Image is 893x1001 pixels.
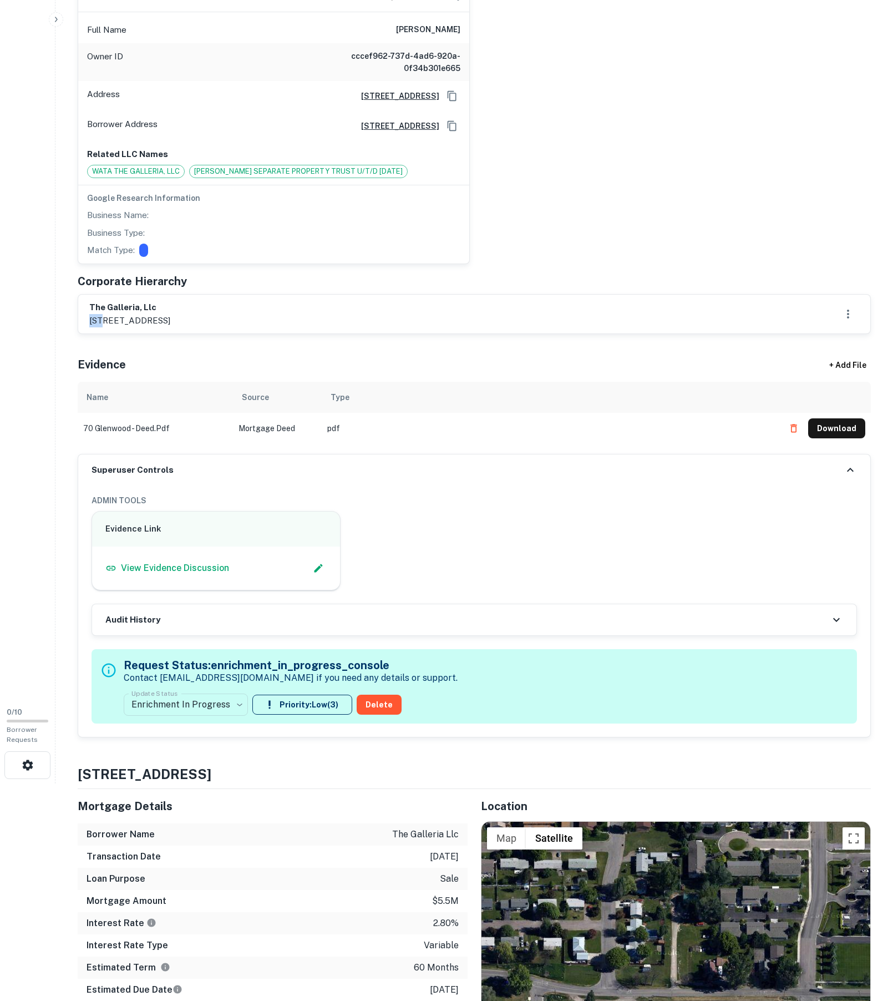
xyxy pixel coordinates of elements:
button: Copy Address [444,118,460,134]
button: Download [808,418,865,438]
h6: Audit History [105,614,160,626]
div: Enrichment In Progress [124,689,248,720]
h6: Estimated Due Date [87,983,182,997]
p: View Evidence Discussion [121,562,229,575]
h5: Corporate Hierarchy [78,273,187,290]
svg: The interest rates displayed on the website are for informational purposes only and may be report... [146,918,156,928]
h6: Loan Purpose [87,872,145,886]
h6: Superuser Controls [92,464,174,477]
h6: Borrower Name [87,828,155,841]
td: Mortgage Deed [233,413,322,444]
button: Priority:Low(3) [252,695,352,715]
h5: Request Status: enrichment_in_progress_console [124,657,458,674]
button: Edit Slack Link [310,560,327,577]
div: Source [242,391,269,404]
a: [STREET_ADDRESS] [352,120,439,132]
p: Borrower Address [87,118,158,134]
button: Delete file [784,419,804,437]
p: Related LLC Names [87,148,460,161]
h5: Location [481,798,871,815]
p: Contact [EMAIL_ADDRESS][DOMAIN_NAME] if you need any details or support. [124,671,458,685]
span: 0 / 10 [7,708,22,716]
span: WATA THE GALLERIA, LLC [88,166,184,177]
p: the galleria llc [392,828,459,841]
td: 70 glenwood - deed.pdf [78,413,233,444]
button: Show satellite imagery [526,827,582,850]
h6: ADMIN TOOLS [92,494,857,507]
p: Match Type: [87,244,135,257]
iframe: Chat Widget [838,912,893,965]
h6: the galleria, llc [89,301,170,314]
div: Type [331,391,349,404]
span: [PERSON_NAME] SEPARATE PROPERTY TRUST U/T/D [DATE] [190,166,407,177]
svg: Estimate is based on a standard schedule for this type of loan. [172,984,182,994]
label: Update Status [131,689,177,698]
th: Type [322,382,778,413]
span: Borrower Requests [7,726,38,744]
td: pdf [322,413,778,444]
p: 2.80% [433,917,459,930]
h6: Interest Rate Type [87,939,168,952]
h6: Interest Rate [87,917,156,930]
p: [DATE] [430,850,459,863]
p: 60 months [414,961,459,974]
p: variable [424,939,459,952]
p: [DATE] [430,983,459,997]
h6: Evidence Link [105,523,327,535]
a: View Evidence Discussion [105,562,229,575]
h6: Transaction Date [87,850,161,863]
h6: Mortgage Amount [87,894,166,908]
h6: cccef962-737d-4ad6-920a-0f34b301e665 [327,50,460,74]
p: $5.5m [432,894,459,908]
a: [STREET_ADDRESS] [352,90,439,102]
h5: Mortgage Details [78,798,468,815]
div: + Add File [809,355,886,375]
h6: [PERSON_NAME] [396,23,460,37]
button: Toggle fullscreen view [843,827,865,850]
p: Owner ID [87,50,123,74]
button: Copy Address [444,88,460,104]
h6: Google Research Information [87,192,460,204]
button: Show street map [487,827,526,850]
h6: Estimated Term [87,961,170,974]
div: scrollable content [78,382,871,454]
p: Address [87,88,120,104]
p: Full Name [87,23,126,37]
div: Name [87,391,108,404]
h5: Evidence [78,356,126,373]
p: Business Name: [87,209,149,222]
p: Business Type: [87,226,145,240]
svg: Term is based on a standard schedule for this type of loan. [160,962,170,972]
button: Delete [357,695,402,715]
th: Name [78,382,233,413]
p: sale [440,872,459,886]
h4: [STREET_ADDRESS] [78,764,871,784]
th: Source [233,382,322,413]
p: [STREET_ADDRESS] [89,314,170,327]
